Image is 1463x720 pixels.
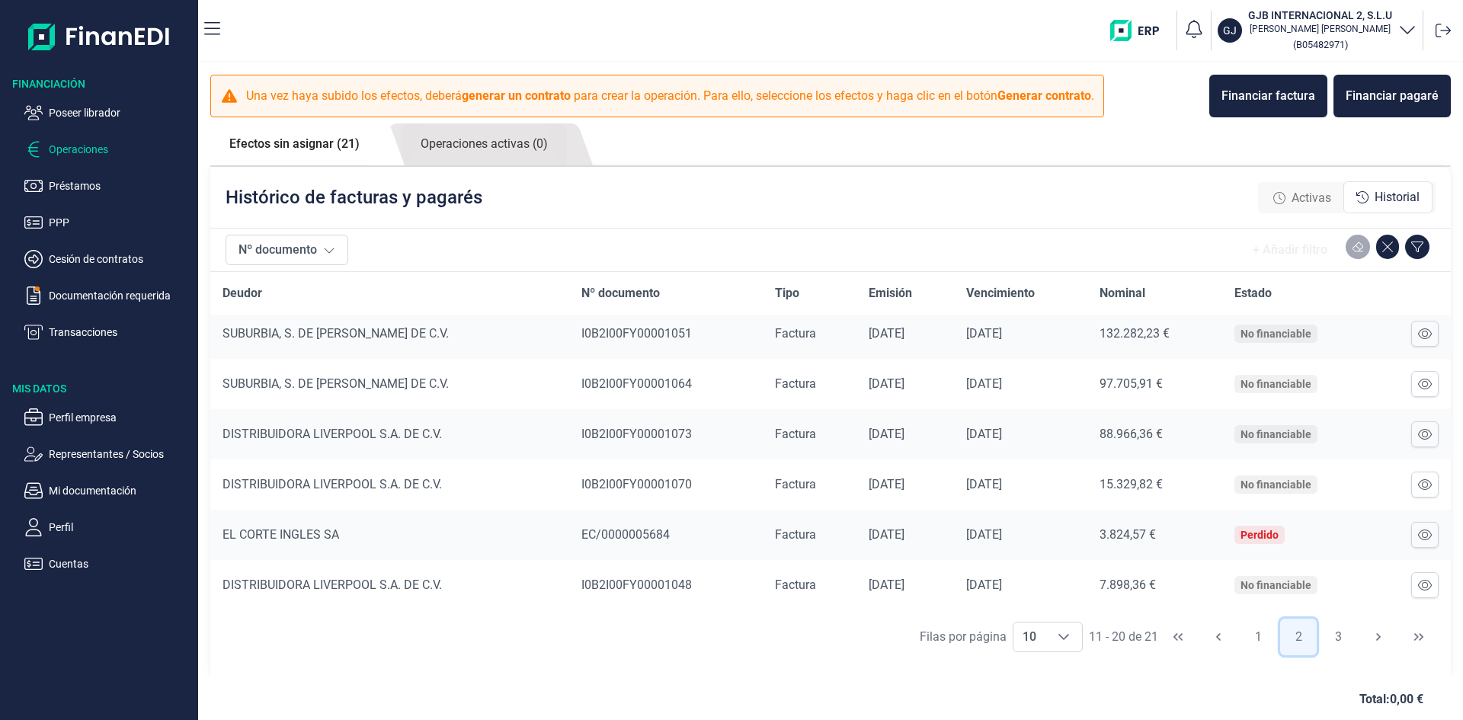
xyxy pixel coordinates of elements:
div: [DATE] [869,578,942,593]
div: 97.705,91 € [1100,376,1211,392]
div: [DATE] [869,376,942,392]
span: DISTRIBUIDORA LIVERPOOL S.A. DE C.V. [222,477,442,491]
div: Financiar pagaré [1346,87,1439,105]
span: I0B2I00FY00001070 [581,477,692,491]
div: [DATE] [966,477,1075,492]
button: Operaciones [24,140,192,158]
a: Operaciones activas (0) [402,123,567,165]
p: Cuentas [49,555,192,573]
button: Mi documentación [24,482,192,500]
p: Perfil [49,518,192,536]
p: Mi documentación [49,482,192,500]
p: [PERSON_NAME] [PERSON_NAME] [1248,23,1392,35]
button: First Page [1160,619,1196,655]
div: Financiar factura [1221,87,1315,105]
p: Una vez haya subido los efectos, deberá para crear la operación. Para ello, seleccione los efecto... [246,87,1094,105]
span: Emisión [869,284,912,302]
p: Poseer librador [49,104,192,122]
div: Historial [1343,181,1433,213]
div: [DATE] [966,427,1075,442]
p: Representantes / Socios [49,445,192,463]
div: [DATE] [869,427,942,442]
span: Activas [1292,189,1331,207]
p: Histórico de facturas y pagarés [226,185,482,210]
div: Choose [1045,622,1082,651]
div: [DATE] [869,326,942,341]
span: Estado [1234,284,1272,302]
span: Factura [775,578,816,592]
button: Préstamos [24,177,192,195]
div: 132.282,23 € [1100,326,1211,341]
span: Total: 0,00 € [1359,690,1423,709]
div: No financiable [1241,579,1311,591]
span: Factura [775,326,816,341]
div: [DATE] [966,578,1075,593]
a: Efectos sin asignar (21) [210,123,379,165]
div: 15.329,82 € [1100,477,1211,492]
span: Nº documento [581,284,660,302]
span: Factura [775,376,816,391]
span: I0B2I00FY00001064 [581,376,692,391]
span: EC/0000005684 [581,527,670,542]
p: Documentación requerida [49,286,192,305]
p: Cesión de contratos [49,250,192,268]
p: Operaciones [49,140,192,158]
div: [DATE] [869,477,942,492]
button: Perfil [24,518,192,536]
button: Financiar factura [1209,75,1327,117]
span: 10 [1013,622,1045,651]
button: Next Page [1360,619,1397,655]
button: Cuentas [24,555,192,573]
p: GJ [1223,23,1237,38]
div: 3.824,57 € [1100,527,1211,542]
button: Page 1 [1240,619,1276,655]
div: No financiable [1241,378,1311,390]
button: Perfil empresa [24,408,192,427]
div: No financiable [1241,328,1311,340]
div: 88.966,36 € [1100,427,1211,442]
div: 7.898,36 € [1100,578,1211,593]
h3: GJB INTERNACIONAL 2, S.L.U [1248,8,1392,23]
span: Vencimiento [966,284,1035,302]
button: GJGJB INTERNACIONAL 2, S.L.U[PERSON_NAME] [PERSON_NAME](B05482971) [1218,8,1417,53]
span: Factura [775,477,816,491]
button: Page 2 [1280,619,1317,655]
button: Page 3 [1321,619,1357,655]
span: Deudor [222,284,262,302]
button: Nº documento [226,235,348,265]
span: Tipo [775,284,799,302]
button: Poseer librador [24,104,192,122]
p: Perfil empresa [49,408,192,427]
span: Historial [1375,188,1420,206]
p: Transacciones [49,323,192,341]
p: Préstamos [49,177,192,195]
p: PPP [49,213,192,232]
b: generar un contrato [462,88,571,103]
span: SUBURBIA, S. DE [PERSON_NAME] DE C.V. [222,326,449,341]
button: Transacciones [24,323,192,341]
div: No financiable [1241,478,1311,491]
button: Last Page [1401,619,1437,655]
small: Copiar cif [1293,39,1348,50]
div: Activas [1261,183,1343,213]
button: Representantes / Socios [24,445,192,463]
span: 11 - 20 de 21 [1089,631,1158,643]
div: No financiable [1241,428,1311,440]
div: [DATE] [966,527,1075,542]
button: Cesión de contratos [24,250,192,268]
div: Perdido [1241,529,1279,541]
span: EL CORTE INGLES SA [222,527,339,542]
span: DISTRIBUIDORA LIVERPOOL S.A. DE C.V. [222,578,442,592]
span: DISTRIBUIDORA LIVERPOOL S.A. DE C.V. [222,427,442,441]
span: Nominal [1100,284,1145,302]
div: [DATE] [869,527,942,542]
div: Filas por página [920,628,1007,646]
img: erp [1110,20,1170,41]
span: Factura [775,527,816,542]
span: SUBURBIA, S. DE [PERSON_NAME] DE C.V. [222,376,449,391]
span: I0B2I00FY00001073 [581,427,692,441]
span: I0B2I00FY00001051 [581,326,692,341]
div: [DATE] [966,376,1075,392]
button: Financiar pagaré [1333,75,1451,117]
span: Factura [775,427,816,441]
